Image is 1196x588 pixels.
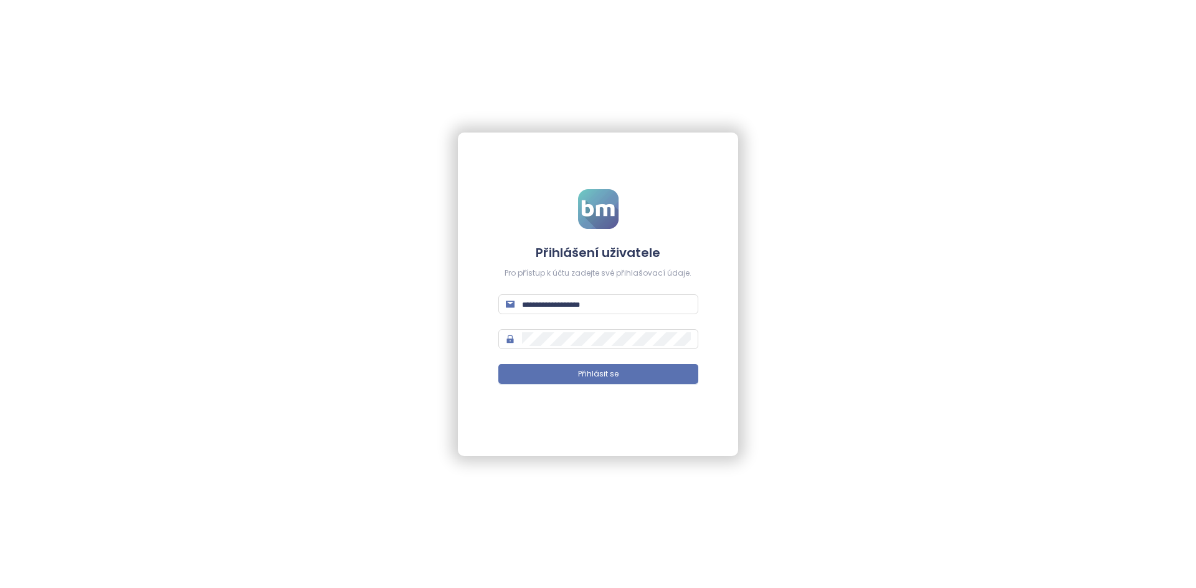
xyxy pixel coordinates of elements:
[506,300,515,309] span: mail
[578,368,619,380] span: Přihlásit se
[498,268,698,279] div: Pro přístup k účtu zadejte své přihlašovací údaje.
[498,364,698,384] button: Přihlásit se
[498,244,698,261] h4: Přihlášení uživatele
[506,335,515,343] span: lock
[578,189,619,229] img: logo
